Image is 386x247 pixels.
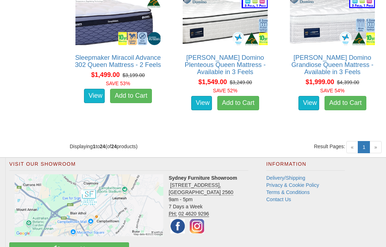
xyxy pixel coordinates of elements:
img: Facebook [169,217,187,235]
a: Delivery/Shipping [266,175,305,181]
del: $3,249.00 [230,79,252,85]
font: SAVE 52% [213,88,237,93]
span: $1,499.00 [91,71,120,78]
a: Add to Cart [110,89,152,103]
strong: 24 [100,144,105,149]
a: [PERSON_NAME] Domino Grandiose Queen Mattress - Available in 3 Feels [291,54,373,76]
img: Click to activate map [15,174,163,236]
a: Add to Cart [325,96,366,110]
strong: 24 [111,144,117,149]
span: « [346,141,358,153]
a: Privacy & Cookie Policy [266,182,319,188]
h2: Visit Our Showroom [9,161,248,171]
a: View [298,96,319,110]
abbr: Phone [169,211,177,217]
img: Instagram [188,217,206,235]
a: View [191,96,212,110]
h2: Information [266,161,345,171]
strong: 1 [93,144,96,149]
span: $1,999.00 [306,78,334,86]
a: Terms & Conditions [266,189,310,195]
a: 1 [358,141,370,153]
font: SAVE 54% [320,88,345,93]
div: Displaying to (of products) [64,143,225,150]
a: View [84,89,105,103]
del: $4,399.00 [337,79,359,85]
a: Add to Cart [217,96,259,110]
strong: Sydney Furniture Showroom [169,175,237,181]
span: Result Pages: [314,143,345,150]
span: $1,549.00 [198,78,227,86]
font: SAVE 53% [106,81,130,86]
span: » [370,141,382,153]
a: [PERSON_NAME] Domino Plenteous Queen Mattress - Available in 3 Feels [185,54,266,76]
a: Contact Us [266,197,291,202]
del: $3,199.00 [123,72,145,78]
a: Sleepmaker Miracoil Advance 302 Queen Mattress - 2 Feels [75,54,161,68]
